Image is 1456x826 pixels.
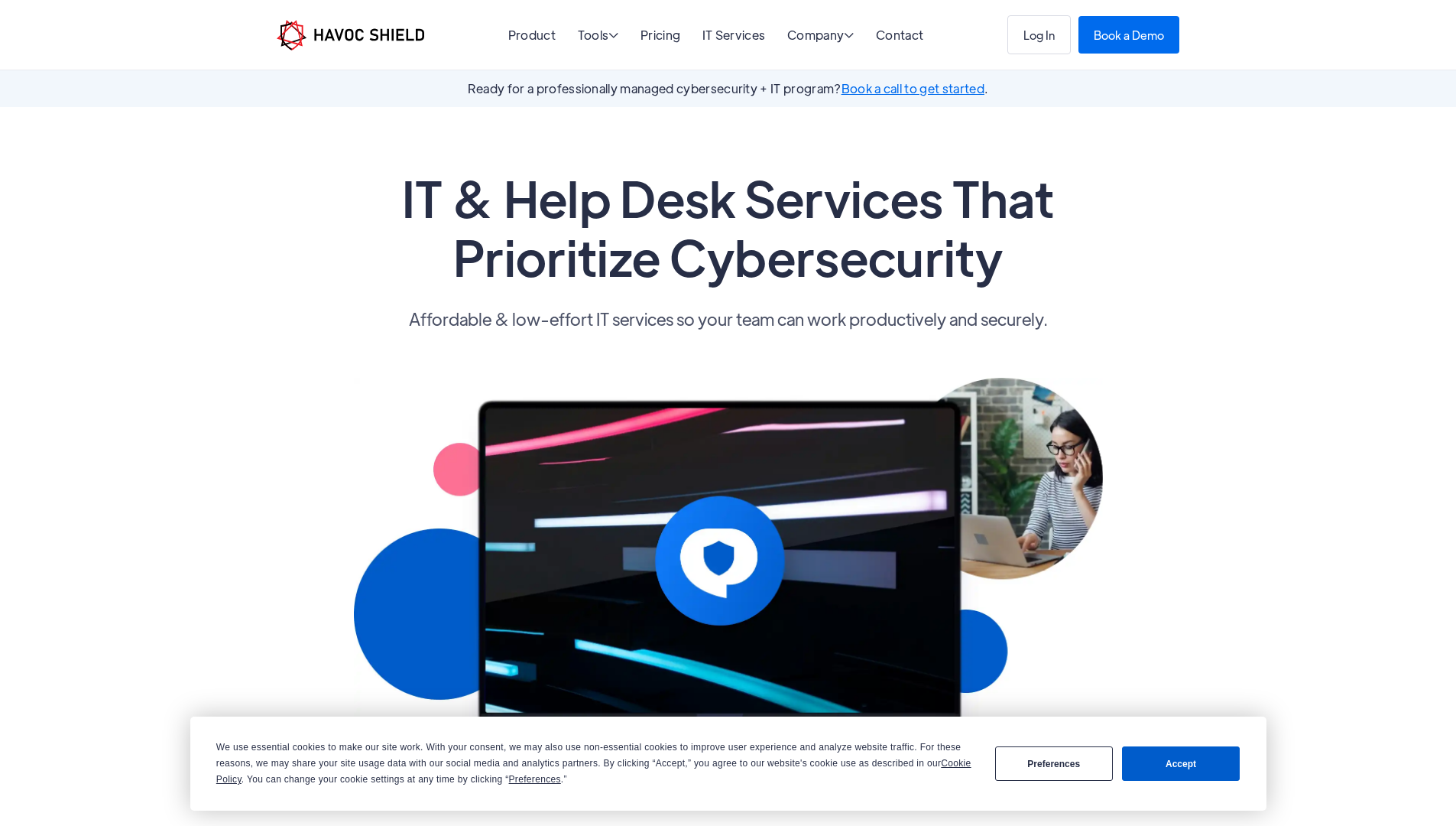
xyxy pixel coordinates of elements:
div: Tools [578,29,619,44]
div: We use essential cookies to make our site work. With your consent, we may also use non-essential ... [216,740,977,788]
a: Pricing [640,27,680,43]
div: Cookie Consent Prompt [190,717,1266,811]
a: Book a Demo [1078,16,1179,54]
a: Book a call to get started [841,80,984,96]
a: IT Services [702,27,766,43]
span:  [844,29,854,41]
div: Tools [578,29,619,44]
div: Company [787,29,854,44]
img: Havoc Shield logo [277,20,424,50]
img: IT Services by Havoc Shield [354,378,1103,768]
a: home [277,20,424,50]
h1: IT & Help Desk Services That Prioritize Cybersecurity [339,168,1117,286]
a: Contact [876,27,923,43]
div: Company [787,29,854,44]
div: Ready for a professionally managed cybersecurity + IT program? . [468,78,989,99]
iframe: Chat Widget [1380,753,1456,826]
span:  [608,29,618,41]
a: Log In [1007,15,1071,54]
p: Affordable & low-effort IT services so your team can work productively and securely. [339,305,1117,332]
button: Preferences [995,746,1113,781]
button: Accept [1122,746,1240,781]
span: Preferences [509,774,561,785]
a: Product [508,27,556,43]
